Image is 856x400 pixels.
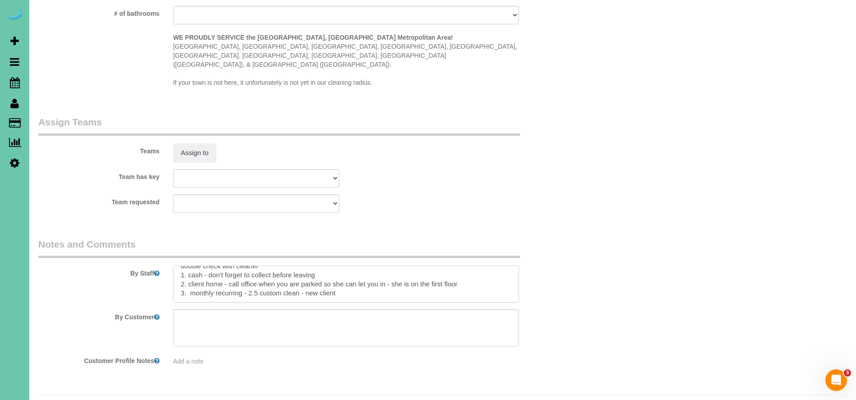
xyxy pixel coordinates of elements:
[844,369,851,377] span: 3
[38,115,520,136] legend: Assign Teams
[173,143,216,162] button: Assign to
[32,143,166,156] label: Teams
[173,34,453,41] strong: WE PROUDLY SERVICE the [GEOGRAPHIC_DATA], [GEOGRAPHIC_DATA] Metropolitan Area!
[32,194,166,207] label: Team requested
[32,6,166,18] label: # of bathrooms
[32,266,166,278] label: By Staff
[38,238,520,258] legend: Notes and Comments
[173,358,204,365] span: Add a note
[825,369,847,391] iframe: Intercom live chat
[173,33,519,87] p: [GEOGRAPHIC_DATA], [GEOGRAPHIC_DATA], [GEOGRAPHIC_DATA], [GEOGRAPHIC_DATA], [GEOGRAPHIC_DATA], [G...
[32,309,166,322] label: By Customer
[32,353,166,365] label: Customer Profile Notes
[5,9,23,22] img: Automaid Logo
[32,169,166,181] label: Team has key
